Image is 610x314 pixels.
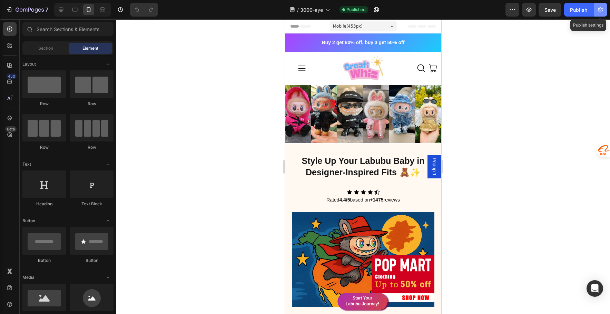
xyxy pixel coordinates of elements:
[297,6,299,13] span: /
[70,144,114,150] div: Row
[285,19,441,314] iframe: Design area
[22,101,66,107] div: Row
[22,257,66,264] div: Button
[587,280,603,297] div: Open Intercom Messenger
[102,215,114,226] span: Toggle open
[70,101,114,107] div: Row
[38,45,53,51] span: Section
[22,218,35,224] span: Button
[45,6,48,14] p: 7
[22,201,66,207] div: Heading
[7,73,17,79] div: 450
[544,7,556,13] span: Save
[70,257,114,264] div: Button
[102,159,114,170] span: Toggle open
[102,59,114,70] span: Toggle open
[22,161,31,167] span: Text
[3,3,51,17] button: 7
[570,6,587,13] div: Publish
[130,3,158,17] div: Undo/Redo
[70,201,114,207] div: Text Block
[5,126,17,132] div: Beta
[22,61,36,67] span: Layout
[102,272,114,283] span: Toggle open
[346,7,365,13] span: Published
[22,22,114,36] input: Search Sections & Elements
[22,144,66,150] div: Row
[82,45,98,51] span: Element
[564,3,593,17] button: Publish
[539,3,561,17] button: Save
[300,6,323,13] span: 3000-aye
[22,274,35,281] span: Media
